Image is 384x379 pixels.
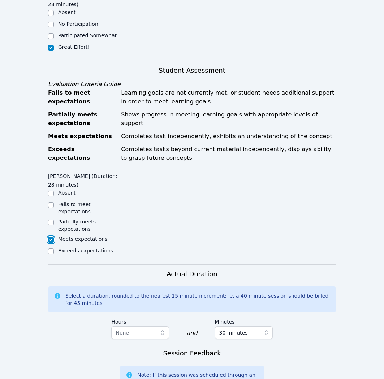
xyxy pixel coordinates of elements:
div: Completes task independently, exhibits an understanding of the concept [121,132,336,141]
div: Evaluation Criteria Guide [48,80,336,89]
div: Learning goals are not currently met, or student needs additional support in order to meet learni... [121,89,336,106]
label: Meets expectations [58,236,108,242]
h3: Actual Duration [167,269,217,279]
div: Shows progress in meeting learning goals with appropriate levels of support [121,110,336,128]
label: Fails to meet expectations [58,201,91,214]
label: No Participation [58,21,98,27]
legend: [PERSON_NAME] (Duration: 28 minutes) [48,170,120,189]
h3: Student Assessment [48,65,336,76]
div: Fails to meet expectations [48,89,117,106]
div: Partially meets expectations [48,110,117,128]
label: Minutes [215,315,273,326]
div: Meets expectations [48,132,117,141]
label: Exceeds expectations [58,248,113,254]
span: None [116,330,129,336]
label: Great Effort! [58,44,90,50]
label: Absent [58,190,76,196]
button: 30 minutes [215,326,273,339]
div: Select a duration, rounded to the nearest 15 minute increment; ie, a 40 minute session should be ... [65,292,330,307]
div: Completes tasks beyond current material independently, displays ability to grasp future concepts [121,145,336,162]
button: None [111,326,169,339]
div: Exceeds expectations [48,145,117,162]
span: 30 minutes [219,328,248,337]
label: Participated Somewhat [58,33,117,38]
label: Absent [58,9,76,15]
h3: Session Feedback [163,348,221,358]
div: and [186,329,197,337]
label: Partially meets expectations [58,219,96,232]
label: Hours [111,315,169,326]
